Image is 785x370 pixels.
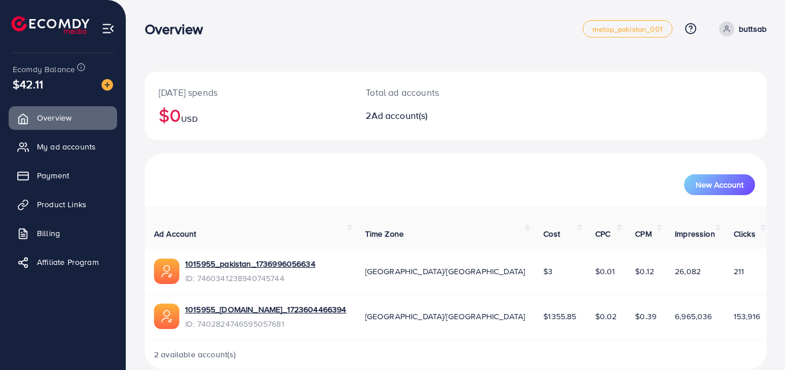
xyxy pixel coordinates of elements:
[9,251,117,274] a: Affiliate Program
[543,266,553,277] span: $3
[739,22,767,36] p: buttsab
[154,259,179,284] img: ic-ads-acc.e4c84228.svg
[102,79,113,91] img: image
[37,256,99,268] span: Affiliate Program
[9,222,117,245] a: Billing
[37,170,69,181] span: Payment
[102,22,115,35] img: menu
[543,311,576,322] span: $1355.85
[366,85,494,99] p: Total ad accounts
[365,266,525,277] span: [GEOGRAPHIC_DATA]/[GEOGRAPHIC_DATA]
[696,181,743,189] span: New Account
[9,193,117,216] a: Product Links
[9,106,117,129] a: Overview
[734,311,760,322] span: 153,916
[371,109,428,122] span: Ad account(s)
[366,110,494,121] h2: 2
[365,228,404,240] span: Time Zone
[595,228,610,240] span: CPC
[583,20,673,38] a: metap_pakistan_001
[9,164,117,187] a: Payment
[9,135,117,158] a: My ad accounts
[159,85,338,99] p: [DATE] spends
[635,228,651,240] span: CPM
[181,113,197,125] span: USD
[715,21,767,36] a: buttsab
[635,311,656,322] span: $0.39
[154,304,179,329] img: ic-ads-acc.e4c84228.svg
[365,311,525,322] span: [GEOGRAPHIC_DATA]/[GEOGRAPHIC_DATA]
[185,304,347,315] a: 1015955_[DOMAIN_NAME]_1723604466394
[675,266,701,277] span: 26,082
[13,63,75,75] span: Ecomdy Balance
[154,228,197,240] span: Ad Account
[635,266,654,277] span: $0.12
[734,266,744,277] span: 211
[37,112,72,124] span: Overview
[159,104,338,126] h2: $0
[185,318,347,330] span: ID: 7402824746595057681
[675,311,712,322] span: 6,965,036
[592,25,663,33] span: metap_pakistan_001
[595,311,617,322] span: $0.02
[675,228,715,240] span: Impression
[185,272,315,284] span: ID: 7460341238940745744
[37,227,60,239] span: Billing
[37,199,87,210] span: Product Links
[543,228,560,240] span: Cost
[185,258,315,270] a: 1015955_pakistan_1736996056634
[734,228,756,240] span: Clicks
[154,349,236,360] span: 2 available account(s)
[37,141,96,152] span: My ad accounts
[13,76,43,92] span: $42.11
[595,266,615,277] span: $0.01
[145,21,212,38] h3: Overview
[12,16,89,34] img: logo
[684,174,755,195] button: New Account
